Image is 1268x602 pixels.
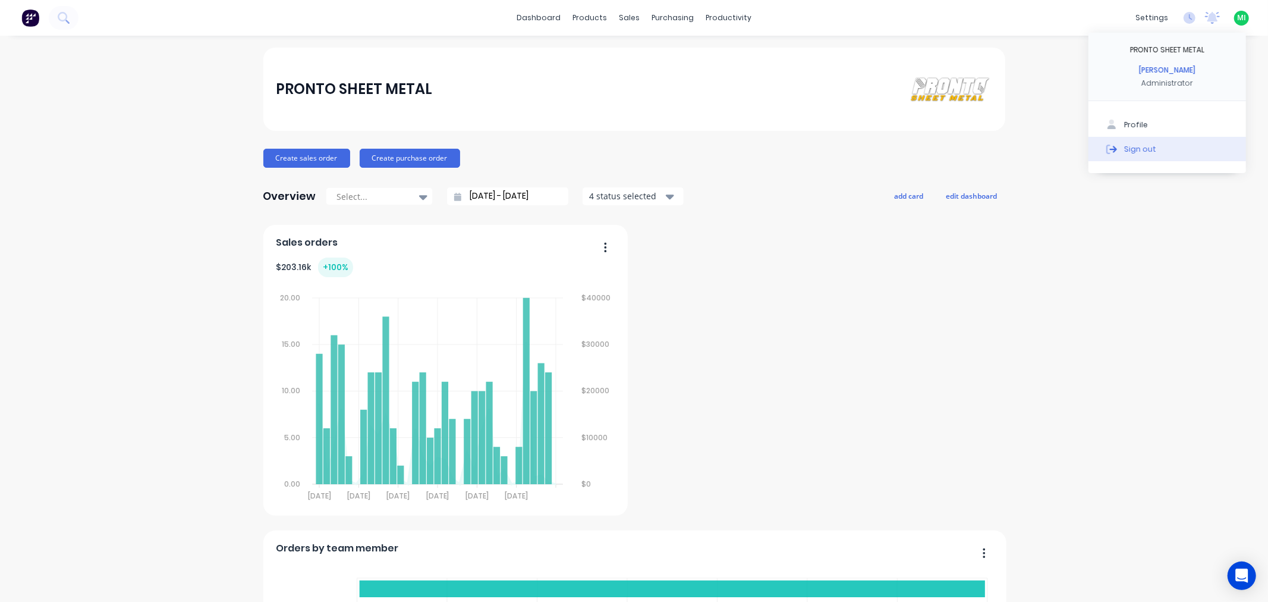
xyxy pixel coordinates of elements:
div: products [567,9,613,27]
tspan: $0 [582,479,591,489]
button: add card [887,188,932,203]
tspan: 5.00 [284,432,300,443]
button: Create purchase order [360,149,460,168]
tspan: [DATE] [466,491,489,501]
tspan: [DATE] [387,491,410,501]
button: 4 status selected [583,187,684,205]
tspan: 10.00 [282,386,300,396]
tspan: [DATE] [505,491,528,501]
div: + 100 % [318,258,353,277]
a: dashboard [511,9,567,27]
tspan: 0.00 [284,479,300,489]
div: Open Intercom Messenger [1228,562,1256,590]
span: Sales orders [276,236,338,250]
tspan: 15.00 [282,339,300,349]
div: Overview [263,184,316,208]
div: settings [1129,9,1174,27]
button: edit dashboard [939,188,1005,203]
div: $ 203.16k [276,258,353,277]
tspan: $20000 [582,386,610,396]
div: productivity [700,9,757,27]
button: Profile [1088,113,1246,137]
tspan: $30000 [582,339,610,349]
div: Sign out [1124,143,1156,154]
tspan: $40000 [582,293,611,303]
tspan: $10000 [582,432,608,443]
div: 4 status selected [589,190,664,202]
tspan: 20.00 [280,293,300,303]
tspan: [DATE] [308,491,331,501]
button: Sign out [1088,137,1246,161]
tspan: [DATE] [426,491,449,501]
span: Orders by team member [276,541,398,556]
img: Factory [21,9,39,27]
div: [PERSON_NAME] [1139,65,1195,76]
div: PRONTO SHEET METAL [1130,45,1204,55]
div: purchasing [646,9,700,27]
div: PRONTO SHEET METAL [276,77,432,101]
tspan: [DATE] [347,491,370,501]
img: PRONTO SHEET METAL [909,76,992,102]
div: Profile [1124,120,1148,130]
div: Administrator [1141,78,1193,89]
span: MI [1237,12,1246,23]
div: sales [613,9,646,27]
button: Create sales order [263,149,350,168]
